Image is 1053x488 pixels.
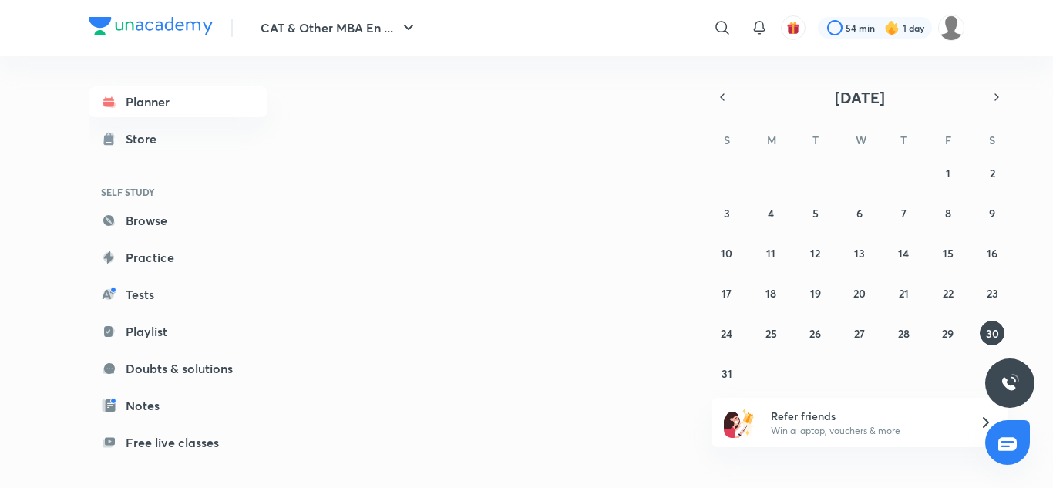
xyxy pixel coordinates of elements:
img: streak [884,20,900,35]
button: August 11, 2025 [759,241,783,265]
div: Store [126,130,166,148]
a: Store [89,123,267,154]
abbr: August 1, 2025 [946,166,950,180]
abbr: August 13, 2025 [854,246,865,261]
abbr: Monday [767,133,776,147]
button: August 13, 2025 [847,241,872,265]
img: Company Logo [89,17,213,35]
button: August 17, 2025 [715,281,739,305]
abbr: Friday [945,133,951,147]
abbr: August 10, 2025 [721,246,732,261]
button: August 12, 2025 [803,241,828,265]
button: August 4, 2025 [759,200,783,225]
abbr: August 26, 2025 [809,326,821,341]
abbr: August 27, 2025 [854,326,865,341]
button: August 9, 2025 [980,200,1004,225]
h6: SELF STUDY [89,179,267,205]
img: ttu [1001,374,1019,392]
a: Playlist [89,316,267,347]
button: August 31, 2025 [715,361,739,385]
a: Doubts & solutions [89,353,267,384]
a: Browse [89,205,267,236]
abbr: August 12, 2025 [810,246,820,261]
button: August 25, 2025 [759,321,783,345]
abbr: August 11, 2025 [766,246,775,261]
abbr: Saturday [989,133,995,147]
abbr: August 23, 2025 [987,286,998,301]
a: Planner [89,86,267,117]
button: August 30, 2025 [980,321,1004,345]
abbr: August 21, 2025 [899,286,909,301]
abbr: August 7, 2025 [901,206,907,220]
a: Company Logo [89,17,213,39]
abbr: August 15, 2025 [943,246,954,261]
button: August 28, 2025 [891,321,916,345]
abbr: Thursday [900,133,907,147]
abbr: August 14, 2025 [898,246,909,261]
abbr: August 6, 2025 [856,206,863,220]
img: referral [724,407,755,438]
abbr: August 31, 2025 [722,366,732,381]
button: avatar [781,15,806,40]
button: August 27, 2025 [847,321,872,345]
abbr: August 16, 2025 [987,246,997,261]
button: August 21, 2025 [891,281,916,305]
h6: Refer friends [771,408,960,424]
abbr: August 3, 2025 [724,206,730,220]
button: [DATE] [733,86,986,108]
img: avatar [786,21,800,35]
abbr: August 18, 2025 [765,286,776,301]
button: August 15, 2025 [936,241,960,265]
button: August 3, 2025 [715,200,739,225]
abbr: Sunday [724,133,730,147]
button: August 23, 2025 [980,281,1004,305]
abbr: Tuesday [812,133,819,147]
a: Tests [89,279,267,310]
button: August 5, 2025 [803,200,828,225]
abbr: August 24, 2025 [721,326,732,341]
abbr: August 8, 2025 [945,206,951,220]
abbr: August 28, 2025 [898,326,910,341]
img: subham agarwal [938,15,964,41]
button: August 10, 2025 [715,241,739,265]
abbr: August 22, 2025 [943,286,954,301]
abbr: August 17, 2025 [722,286,732,301]
abbr: August 29, 2025 [942,326,954,341]
abbr: August 30, 2025 [986,326,999,341]
a: Practice [89,242,267,273]
span: [DATE] [835,87,885,108]
abbr: August 25, 2025 [765,326,777,341]
button: August 26, 2025 [803,321,828,345]
a: Notes [89,390,267,421]
button: August 24, 2025 [715,321,739,345]
a: Free live classes [89,427,267,458]
abbr: August 20, 2025 [853,286,866,301]
p: Win a laptop, vouchers & more [771,424,960,438]
abbr: August 9, 2025 [989,206,995,220]
button: August 22, 2025 [936,281,960,305]
button: August 2, 2025 [980,160,1004,185]
button: August 8, 2025 [936,200,960,225]
abbr: August 5, 2025 [812,206,819,220]
button: August 6, 2025 [847,200,872,225]
button: August 7, 2025 [891,200,916,225]
button: August 14, 2025 [891,241,916,265]
abbr: August 19, 2025 [810,286,821,301]
button: August 29, 2025 [936,321,960,345]
button: CAT & Other MBA En ... [251,12,427,43]
abbr: Wednesday [856,133,866,147]
button: August 16, 2025 [980,241,1004,265]
button: August 1, 2025 [936,160,960,185]
button: August 20, 2025 [847,281,872,305]
abbr: August 4, 2025 [768,206,774,220]
button: August 19, 2025 [803,281,828,305]
button: August 18, 2025 [759,281,783,305]
abbr: August 2, 2025 [990,166,995,180]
